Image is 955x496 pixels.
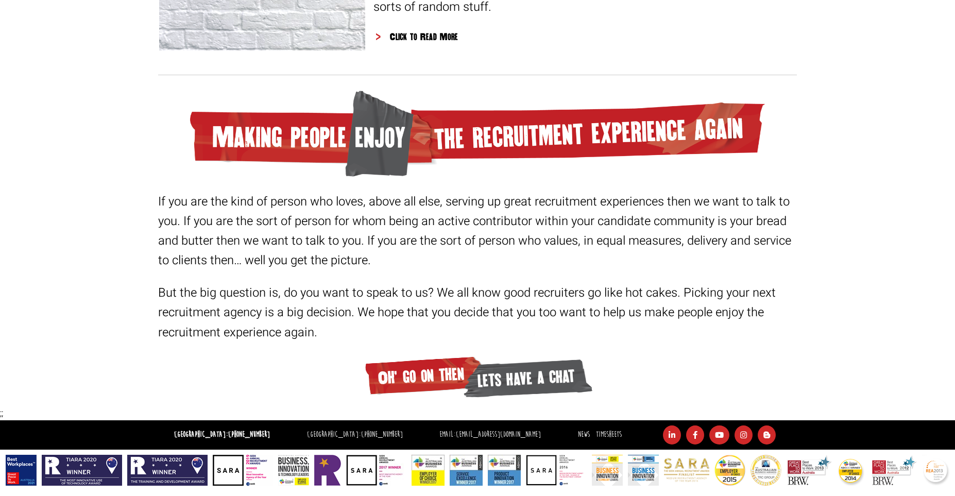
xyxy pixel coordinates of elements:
a: > Click to Read More [373,30,797,44]
a: Oh' go on then lets have a chat [158,355,797,401]
div: Click to Read More [373,30,797,44]
p: If you are the kind of person who loves, above all else, serving up great recruitment experiences... [158,192,797,270]
a: News [578,430,590,439]
a: [PHONE_NUMBER] [361,430,403,439]
a: Timesheets [596,430,622,439]
li: [GEOGRAPHIC_DATA]: [304,427,405,442]
div: > [376,30,402,45]
span: Oh' go on then [362,352,486,398]
li: Email: [437,427,543,442]
p: But the big question is, do you want to speak to us? We all know good recruiters go like hot cake... [158,283,797,342]
strong: [GEOGRAPHIC_DATA]: [174,430,270,439]
a: [EMAIL_ADDRESS][DOMAIN_NAME] [456,430,541,439]
a: [PHONE_NUMBER] [228,430,270,439]
img: making people enjoy the recruitment experiance again [190,91,765,177]
span: lets have a chat [462,355,592,400]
